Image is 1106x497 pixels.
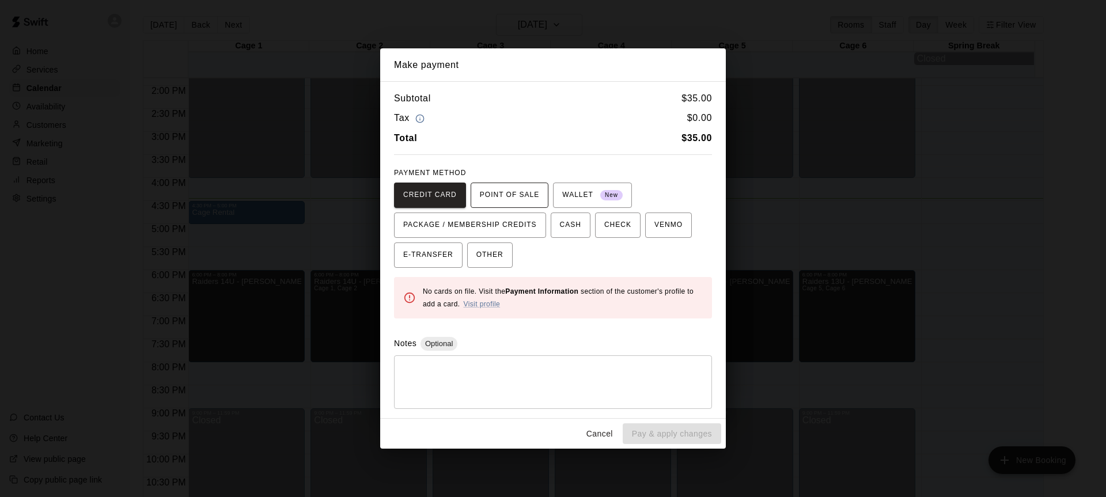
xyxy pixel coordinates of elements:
[654,216,683,234] span: VENMO
[403,216,537,234] span: PACKAGE / MEMBERSHIP CREDITS
[394,339,416,348] label: Notes
[403,186,457,204] span: CREDIT CARD
[600,188,623,203] span: New
[394,213,546,238] button: PACKAGE / MEMBERSHIP CREDITS
[394,183,466,208] button: CREDIT CARD
[553,183,632,208] button: WALLET New
[562,186,623,204] span: WALLET
[645,213,692,238] button: VENMO
[380,48,726,82] h2: Make payment
[467,242,513,268] button: OTHER
[560,216,581,234] span: CASH
[471,183,548,208] button: POINT OF SALE
[394,133,417,143] b: Total
[681,91,712,106] h6: $ 35.00
[681,133,712,143] b: $ 35.00
[604,216,631,234] span: CHECK
[423,287,694,308] span: No cards on file. Visit the section of the customer's profile to add a card.
[581,423,618,445] button: Cancel
[595,213,641,238] button: CHECK
[687,111,712,126] h6: $ 0.00
[394,91,431,106] h6: Subtotal
[505,287,578,295] b: Payment Information
[403,246,453,264] span: E-TRANSFER
[463,300,500,308] a: Visit profile
[394,242,463,268] button: E-TRANSFER
[394,169,466,177] span: PAYMENT METHOD
[551,213,590,238] button: CASH
[421,339,457,348] span: Optional
[480,186,539,204] span: POINT OF SALE
[394,111,427,126] h6: Tax
[476,246,503,264] span: OTHER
